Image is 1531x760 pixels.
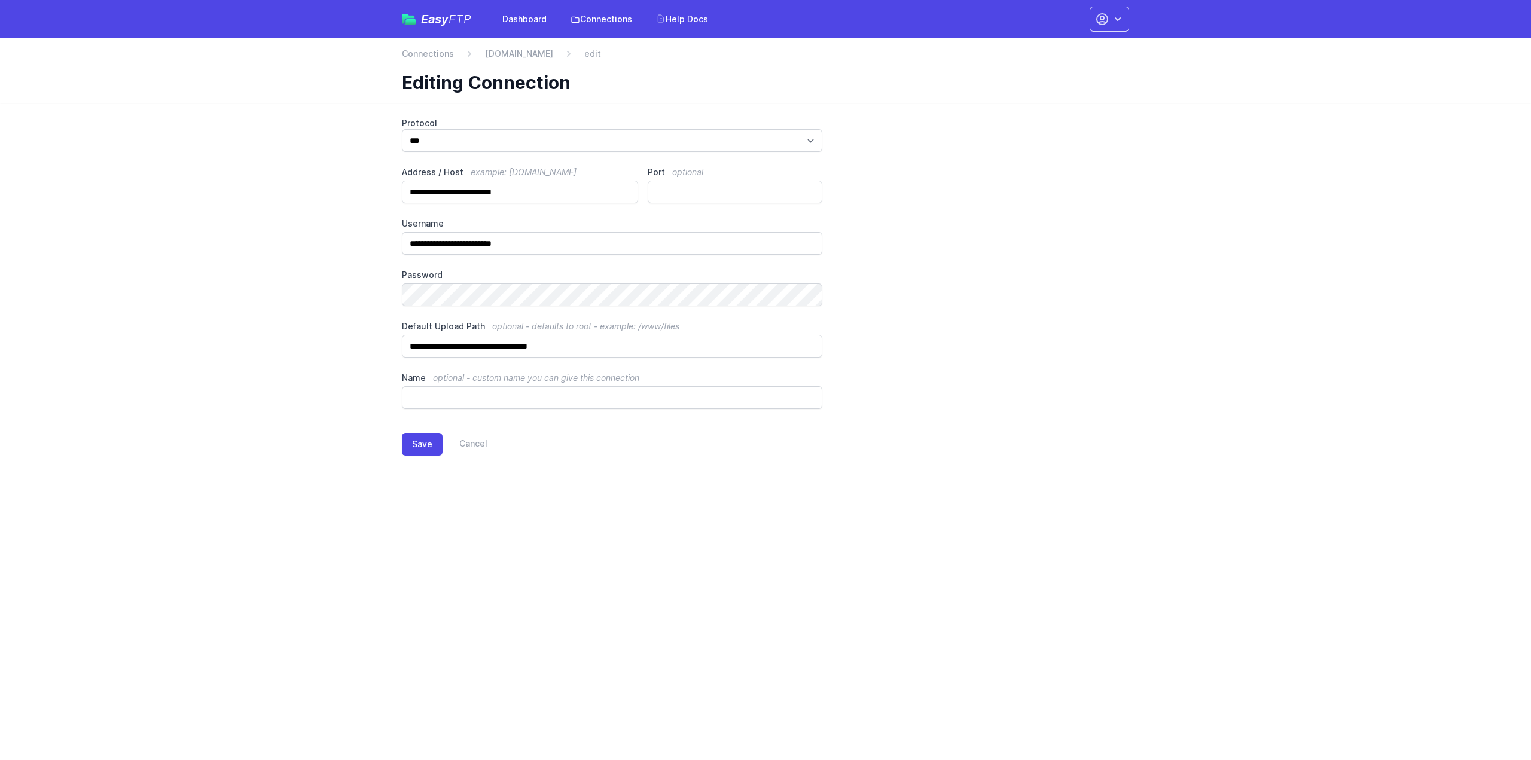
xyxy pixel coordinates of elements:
span: example: [DOMAIN_NAME] [471,167,577,177]
button: Save [402,433,443,456]
a: Cancel [443,433,487,456]
span: FTP [449,12,471,26]
label: Name [402,372,822,384]
a: Connections [563,8,639,30]
label: Password [402,269,822,281]
label: Protocol [402,117,822,129]
span: optional [672,167,703,177]
img: easyftp_logo.png [402,14,416,25]
label: Address / Host [402,166,638,178]
nav: Breadcrumb [402,48,1129,67]
h1: Editing Connection [402,72,1120,93]
span: Easy [421,13,471,25]
label: Username [402,218,822,230]
span: edit [584,48,601,60]
span: optional - custom name you can give this connection [433,373,639,383]
a: Help Docs [649,8,715,30]
a: Connections [402,48,454,60]
span: optional - defaults to root - example: /www/files [492,321,679,331]
label: Default Upload Path [402,321,822,332]
a: [DOMAIN_NAME] [485,48,553,60]
label: Port [648,166,822,178]
a: EasyFTP [402,13,471,25]
a: Dashboard [495,8,554,30]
